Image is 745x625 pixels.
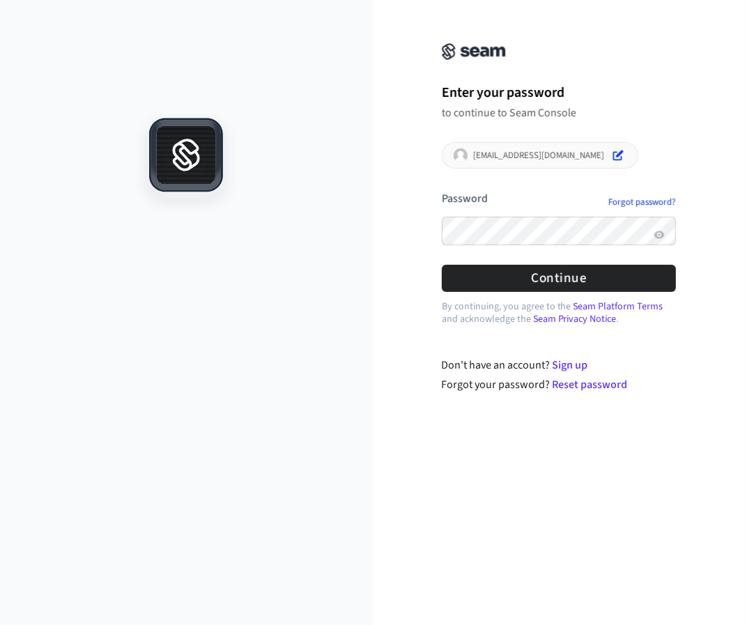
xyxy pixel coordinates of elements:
div: Forgot your password? [441,376,676,393]
a: Seam Platform Terms [574,300,663,314]
a: Forgot password? [608,196,676,208]
div: Don't have an account? [441,357,676,373]
a: Seam Privacy Notice [533,312,617,326]
a: Sign up [552,357,587,373]
label: Password [442,191,488,206]
h1: Enter your password [442,82,676,103]
button: Continue [442,265,676,292]
button: Show password [651,226,668,243]
p: By continuing, you agree to the and acknowledge the . [442,300,676,325]
a: Reset password [552,377,627,392]
button: Edit [610,147,627,164]
p: [EMAIL_ADDRESS][DOMAIN_NAME] [473,150,604,161]
p: to continue to Seam Console [442,106,676,120]
img: Seam Console [442,43,506,60]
